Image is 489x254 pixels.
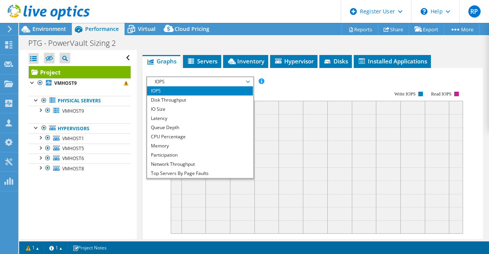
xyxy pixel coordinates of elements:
[394,91,416,97] text: Write IOPS
[431,91,452,97] text: Read IOPS
[409,23,444,35] a: Export
[175,25,209,32] span: Cloud Pricing
[147,114,253,123] li: Latency
[62,145,84,152] span: VMHOST5
[147,132,253,141] li: CPU Percentage
[21,243,44,252] a: 1
[62,108,84,114] span: VMHOST9
[29,133,131,143] a: VMHOST1
[62,155,84,162] span: VMHOST6
[25,39,128,47] h1: PTG - PowerVault Sizing 2
[29,66,131,78] a: Project
[147,141,253,150] li: Memory
[151,77,249,86] span: IOPS
[227,57,264,65] span: Inventory
[29,163,131,173] a: VMHOST8
[358,57,427,65] span: Installed Applications
[147,123,253,132] li: Queue Depth
[147,169,253,178] li: Top Servers By Page Faults
[323,57,348,65] span: Disks
[62,135,84,142] span: VMHOST1
[147,86,253,95] li: IOPS
[342,23,378,35] a: Reports
[468,5,481,18] span: RP
[187,57,217,65] span: Servers
[147,105,253,114] li: IO Size
[29,123,131,133] a: Hypervisors
[54,80,77,86] b: VMHOST9
[147,150,253,160] li: Participation
[421,8,427,15] svg: \n
[44,243,68,252] a: 1
[29,154,131,163] a: VMHOST6
[147,160,253,169] li: Network Throughput
[29,96,131,106] a: Physical Servers
[444,23,479,35] a: More
[138,25,155,32] span: Virtual
[378,23,409,35] a: Share
[29,78,131,88] a: VMHOST9
[67,243,112,252] a: Project Notes
[274,57,314,65] span: Hypervisor
[146,57,176,65] span: Graphs
[85,25,119,32] span: Performance
[29,144,131,154] a: VMHOST5
[147,95,253,105] li: Disk Throughput
[29,106,131,116] a: VMHOST9
[62,165,84,172] span: VMHOST8
[32,25,66,32] span: Environment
